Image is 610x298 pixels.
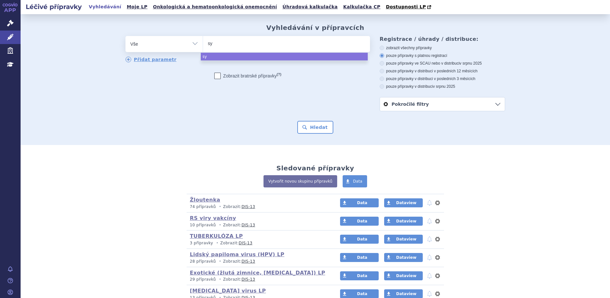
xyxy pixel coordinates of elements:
[343,175,367,187] a: Data
[242,277,255,282] a: DIS-13
[380,36,505,42] h3: Registrace / úhrady / distribuce:
[384,271,423,280] a: Dataview
[434,272,441,280] button: nastavení
[434,254,441,261] button: nastavení
[151,3,279,11] a: Onkologická a hematoonkologická onemocnění
[396,255,416,260] span: Dataview
[434,217,441,225] button: nastavení
[396,274,416,278] span: Dataview
[357,274,367,278] span: Data
[190,251,284,257] a: Lidský papiloma virus (HPV) LP
[426,217,433,225] button: notifikace
[386,4,426,9] span: Dostupnosti LP
[396,201,416,205] span: Dataview
[384,235,423,244] a: Dataview
[190,223,216,227] span: 10 přípravků
[125,57,177,62] a: Přidat parametr
[242,204,255,209] a: DIS-13
[380,97,505,111] a: Pokročilé filtry
[384,217,423,226] a: Dataview
[340,253,379,262] a: Data
[190,204,328,210] p: Zobrazit:
[396,219,416,223] span: Dataview
[396,237,416,241] span: Dataview
[277,72,281,77] abbr: (?)
[434,290,441,298] button: nastavení
[217,259,223,264] i: •
[357,255,367,260] span: Data
[190,233,243,239] a: TUBERKULÓZA LP
[190,259,216,264] span: 28 přípravků
[190,222,328,228] p: Zobrazit:
[380,45,505,50] label: zobrazit všechny přípravky
[434,235,441,243] button: nastavení
[190,197,220,203] a: Žloutenka
[217,222,223,228] i: •
[426,235,433,243] button: notifikace
[190,240,328,246] p: Zobrazit:
[380,76,505,81] label: pouze přípravky v distribuci v posledních 3 měsících
[341,3,383,11] a: Kalkulačka CP
[340,271,379,280] a: Data
[384,198,423,207] a: Dataview
[434,199,441,207] button: nastavení
[217,204,223,210] i: •
[297,121,334,134] button: Hledat
[239,241,252,245] a: DIS-13
[190,277,328,282] p: Zobrazit:
[190,204,216,209] span: 74 přípravků
[276,164,354,172] h2: Sledované přípravky
[242,259,255,264] a: DIS-13
[357,219,367,223] span: Data
[190,215,236,221] a: RS viry vakcíny
[426,199,433,207] button: notifikace
[396,292,416,296] span: Dataview
[281,3,340,11] a: Úhradová kalkulačka
[340,198,379,207] a: Data
[353,179,362,184] span: Data
[384,253,423,262] a: Dataview
[217,277,223,282] i: •
[266,24,365,32] h2: Vyhledávání v přípravcích
[357,292,367,296] span: Data
[214,73,282,79] label: Zobrazit bratrské přípravky
[380,68,505,74] label: pouze přípravky v distribuci v posledních 12 měsících
[215,240,220,246] i: •
[426,290,433,298] button: notifikace
[190,270,325,276] a: Exotické (žlutá zimnice, [MEDICAL_DATA]) LP
[380,61,505,66] label: pouze přípravky ve SCAU nebo v distribuci
[21,2,87,11] h2: Léčivé přípravky
[190,241,213,245] span: 3 přípravky
[426,272,433,280] button: notifikace
[384,3,434,12] a: Dostupnosti LP
[87,3,123,11] a: Vyhledávání
[380,53,505,58] label: pouze přípravky s platnou registrací
[340,217,379,226] a: Data
[190,259,328,264] p: Zobrazit:
[190,277,216,282] span: 29 přípravků
[459,61,482,66] span: v srpnu 2025
[433,84,455,89] span: v srpnu 2025
[125,3,149,11] a: Moje LP
[201,53,368,60] li: sy
[357,201,367,205] span: Data
[380,84,505,89] label: pouze přípravky v distribuci
[357,237,367,241] span: Data
[263,175,337,187] a: Vytvořit novou skupinu přípravků
[426,254,433,261] button: notifikace
[190,288,266,294] a: [MEDICAL_DATA] virus LP
[340,235,379,244] a: Data
[242,223,255,227] a: DIS-13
